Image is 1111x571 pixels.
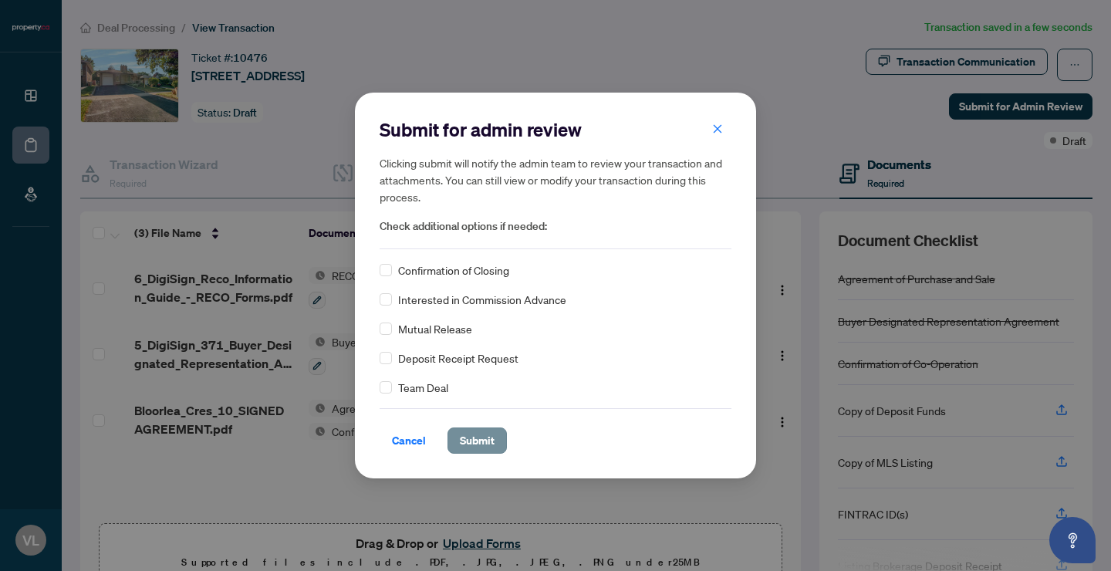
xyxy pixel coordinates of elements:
span: Team Deal [398,379,448,396]
span: Confirmation of Closing [398,262,509,279]
span: Check additional options if needed: [380,218,731,235]
span: Submit [460,428,495,453]
button: Submit [447,427,507,454]
span: Interested in Commission Advance [398,291,566,308]
button: Cancel [380,427,438,454]
span: Deposit Receipt Request [398,350,518,367]
h5: Clicking submit will notify the admin team to review your transaction and attachments. You can st... [380,154,731,205]
button: Open asap [1049,517,1096,563]
span: close [712,123,723,134]
span: Cancel [392,428,426,453]
h2: Submit for admin review [380,117,731,142]
span: Mutual Release [398,320,472,337]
